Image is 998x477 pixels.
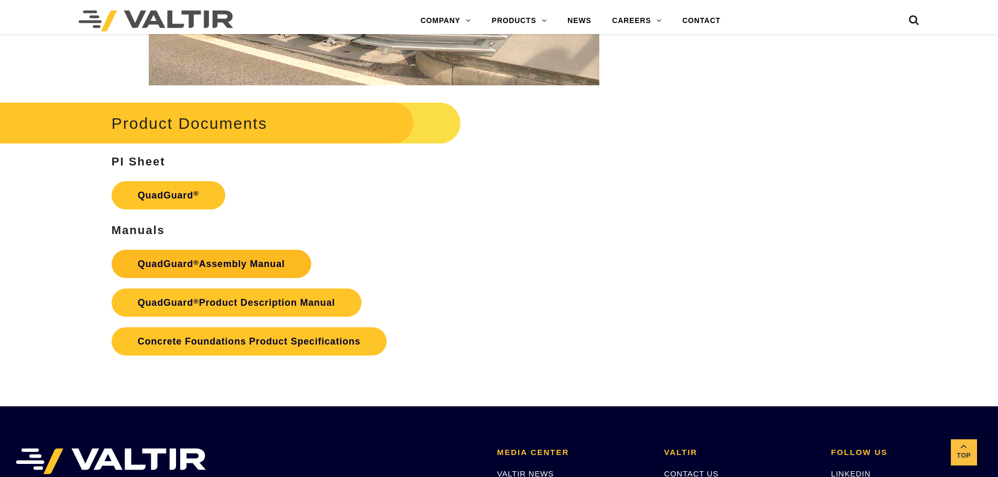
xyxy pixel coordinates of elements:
[951,450,977,462] span: Top
[112,181,225,209] a: QuadGuard®
[112,327,387,356] a: Concrete Foundations Product Specifications
[602,10,672,31] a: CAREERS
[79,10,233,31] img: Valtir
[664,448,816,457] h2: VALTIR
[497,448,649,457] h2: MEDIA CENTER
[672,10,731,31] a: CONTACT
[193,297,199,305] sup: ®
[112,250,311,278] a: QuadGuard®Assembly Manual
[831,448,982,457] h2: FOLLOW US
[112,224,165,237] strong: Manuals
[410,10,481,31] a: COMPANY
[481,10,557,31] a: PRODUCTS
[16,448,206,474] img: VALTIR
[193,259,199,267] sup: ®
[557,10,601,31] a: NEWS
[112,289,361,317] a: QuadGuard®Product Description Manual
[112,155,166,168] strong: PI Sheet
[193,190,199,197] sup: ®
[951,439,977,465] a: Top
